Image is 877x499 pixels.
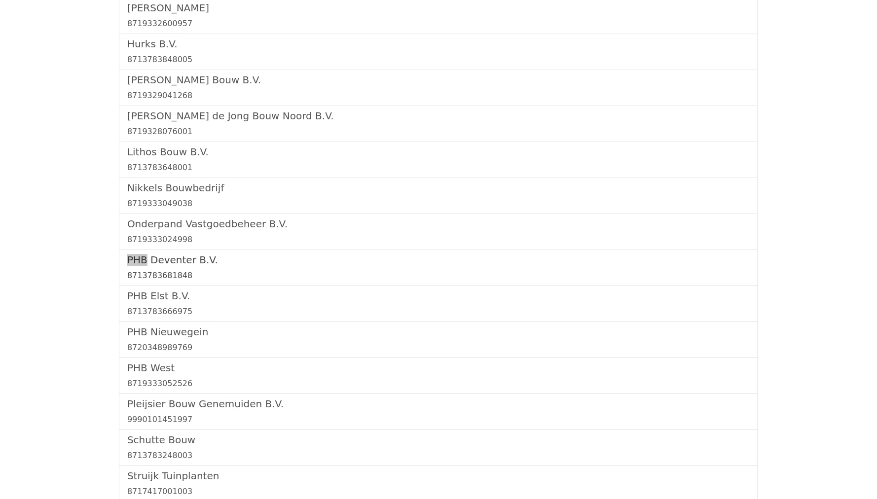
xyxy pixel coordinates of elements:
div: 8719332600957 [127,18,750,30]
h5: PHB Deventer B.V. [127,254,750,266]
a: Schutte Bouw8713783248003 [127,434,750,462]
div: 8713783681848 [127,270,750,282]
h5: [PERSON_NAME] [127,2,750,14]
a: Pleijsier Bouw Genemuiden B.V.9990101451997 [127,398,750,426]
div: 8713783848005 [127,54,750,66]
div: 8719329041268 [127,90,750,102]
a: PHB West8719333052526 [127,362,750,390]
h5: [PERSON_NAME] Bouw B.V. [127,74,750,86]
a: Lithos Bouw B.V.8713783648001 [127,146,750,174]
a: [PERSON_NAME] de Jong Bouw Noord B.V.8719328076001 [127,110,750,138]
div: 8719333024998 [127,234,750,246]
h5: Nikkels Bouwbedrijf [127,182,750,194]
div: 8719328076001 [127,126,750,138]
a: Struijk Tuinplanten8717417001003 [127,470,750,498]
h5: Lithos Bouw B.V. [127,146,750,158]
div: 8713783666975 [127,306,750,318]
h5: Schutte Bouw [127,434,750,446]
a: PHB Nieuwegein8720348989769 [127,326,750,354]
a: Nikkels Bouwbedrijf8719333049038 [127,182,750,210]
a: Hurks B.V.8713783848005 [127,38,750,66]
a: PHB Deventer B.V.8713783681848 [127,254,750,282]
h5: Struijk Tuinplanten [127,470,750,482]
h5: PHB West [127,362,750,374]
a: [PERSON_NAME]8719332600957 [127,2,750,30]
div: 8717417001003 [127,486,750,498]
div: 8719333052526 [127,378,750,390]
h5: PHB Elst B.V. [127,290,750,302]
a: PHB Elst B.V.8713783666975 [127,290,750,318]
h5: PHB Nieuwegein [127,326,750,338]
div: 8719333049038 [127,198,750,210]
h5: Hurks B.V. [127,38,750,50]
h5: Onderpand Vastgoedbeheer B.V. [127,218,750,230]
div: 9990101451997 [127,414,750,426]
div: 8713783648001 [127,162,750,174]
a: Onderpand Vastgoedbeheer B.V.8719333024998 [127,218,750,246]
a: [PERSON_NAME] Bouw B.V.8719329041268 [127,74,750,102]
h5: Pleijsier Bouw Genemuiden B.V. [127,398,750,410]
h5: [PERSON_NAME] de Jong Bouw Noord B.V. [127,110,750,122]
div: 8713783248003 [127,450,750,462]
div: 8720348989769 [127,342,750,354]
